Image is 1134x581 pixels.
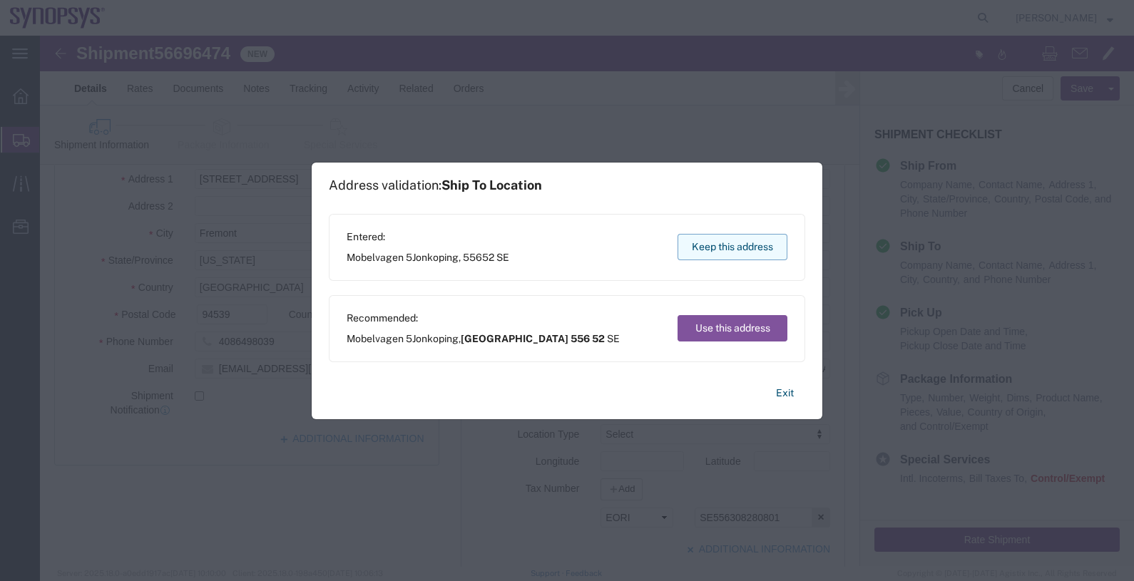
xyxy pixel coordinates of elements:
[412,333,459,344] span: Jonkoping
[347,230,509,245] span: Entered:
[463,252,494,263] span: 55652
[347,311,620,326] span: Recommended:
[347,250,509,265] span: Mobelvagen 5 ,
[441,178,542,192] span: Ship To Location
[412,252,459,263] span: Jonkoping
[607,333,620,344] span: SE
[765,381,805,406] button: Exit
[461,333,568,344] span: [GEOGRAPHIC_DATA]
[571,333,605,344] span: 556 52
[347,331,620,346] span: Mobelvagen 5 ,
[329,178,542,193] h1: Address validation:
[678,234,787,260] button: Keep this address
[496,252,509,263] span: SE
[678,315,787,341] button: Use this address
